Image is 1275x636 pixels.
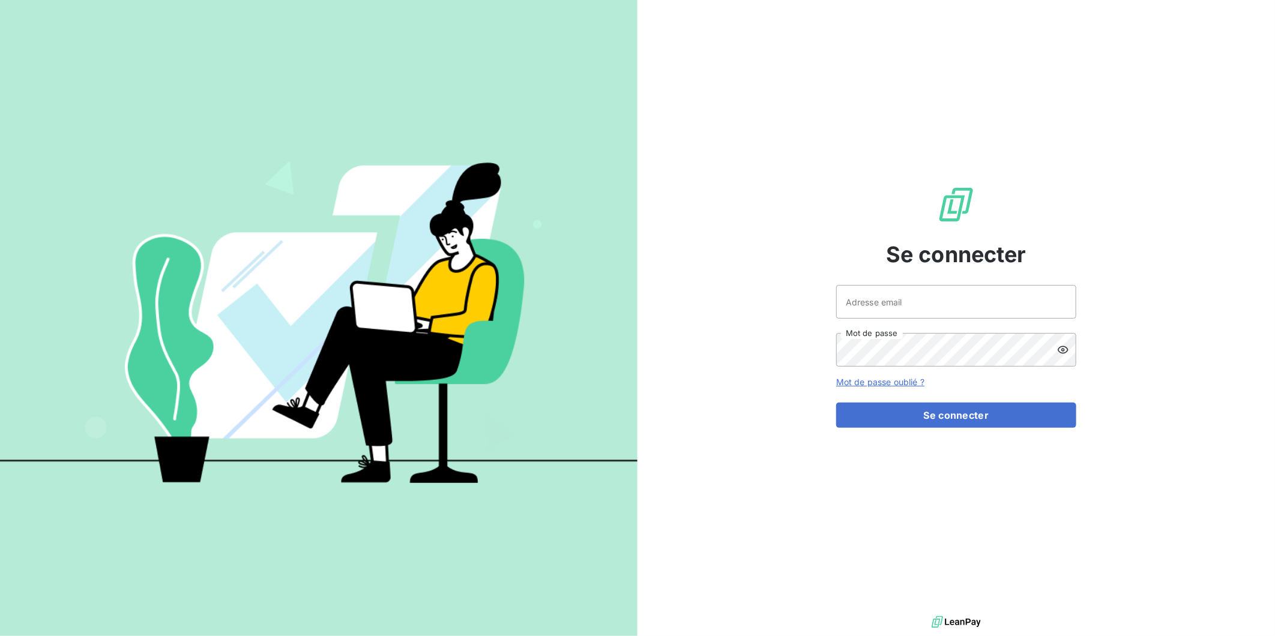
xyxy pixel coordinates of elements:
[836,285,1076,319] input: placeholder
[937,185,975,224] img: Logo LeanPay
[836,377,924,387] a: Mot de passe oublié ?
[886,238,1026,271] span: Se connecter
[932,613,981,631] img: logo
[836,403,1076,428] button: Se connecter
